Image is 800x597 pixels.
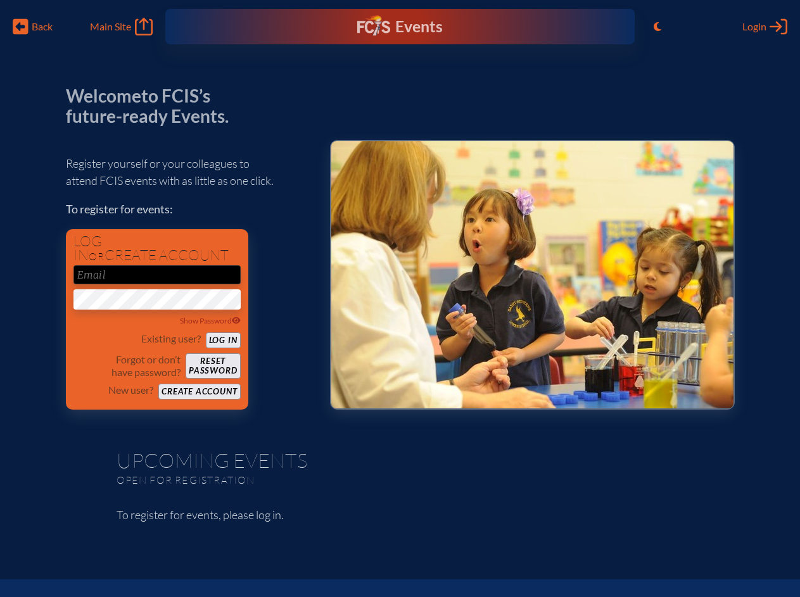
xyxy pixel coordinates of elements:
span: or [89,250,105,263]
button: Resetpassword [186,353,240,379]
p: Welcome to FCIS’s future-ready Events. [66,86,243,126]
img: Events [331,141,733,408]
h1: Log in create account [73,234,241,263]
span: Login [742,20,766,33]
p: Register yourself or your colleagues to attend FCIS events with as little as one click. [66,155,310,189]
p: To register for events: [66,201,310,218]
span: Show Password [180,316,241,325]
span: Main Site [90,20,131,33]
input: Email [73,265,241,284]
p: Open for registration [117,474,451,486]
p: New user? [108,384,153,396]
p: To register for events, please log in. [117,506,684,524]
div: FCIS Events — Future ready [303,15,497,38]
h1: Upcoming Events [117,450,684,470]
p: Forgot or don’t have password? [73,353,181,379]
a: Main Site [90,18,152,35]
p: Existing user? [141,332,201,345]
button: Create account [158,384,240,399]
span: Back [32,20,53,33]
button: Log in [206,332,241,348]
